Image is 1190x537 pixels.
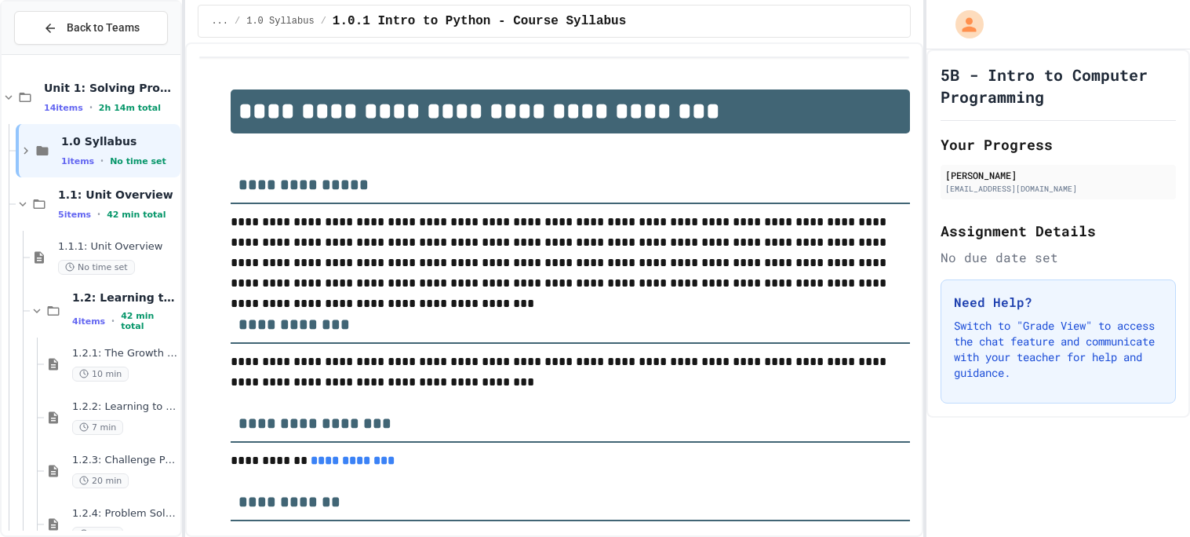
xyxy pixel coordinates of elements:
span: 1.0 Syllabus [61,134,177,148]
span: • [97,208,100,221]
span: Unit 1: Solving Problems in Computer Science [44,81,177,95]
span: 1.2.4: Problem Solving Practice [72,507,177,521]
div: No due date set [941,248,1177,267]
span: 1.0 Syllabus [246,15,314,27]
p: Switch to "Grade View" to access the chat feature and communicate with your teacher for help and ... [954,318,1163,381]
span: 1 items [61,156,94,166]
span: 1.2.2: Learning to Solve Hard Problems [72,400,177,414]
span: 1.0.1 Intro to Python - Course Syllabus [333,12,626,31]
span: 20 min [72,473,129,488]
div: [PERSON_NAME] [945,168,1172,182]
h2: Your Progress [941,133,1177,155]
span: / [321,15,326,27]
span: 7 min [72,420,123,435]
span: 5 items [58,210,91,220]
span: 4 items [72,316,105,327]
span: ... [211,15,228,27]
button: Back to Teams [14,11,168,45]
span: 10 min [72,367,129,382]
span: • [111,315,115,327]
span: / [235,15,240,27]
span: 1.2: Learning to Solve Hard Problems [72,290,177,305]
span: 1.1: Unit Overview [58,188,177,202]
span: 1.2.3: Challenge Problem - The Bridge [72,454,177,467]
h2: Assignment Details [941,220,1177,242]
span: 42 min total [121,311,177,331]
div: [EMAIL_ADDRESS][DOMAIN_NAME] [945,183,1172,195]
span: No time set [58,260,135,275]
h1: 5B - Intro to Computer Programming [941,64,1177,108]
span: 1.1.1: Unit Overview [58,240,177,254]
span: 14 items [44,103,83,113]
span: Back to Teams [67,20,140,36]
span: No time set [110,156,166,166]
span: 42 min total [107,210,166,220]
span: • [89,101,93,114]
h3: Need Help? [954,293,1163,312]
span: 1.2.1: The Growth Mindset [72,347,177,360]
div: My Account [939,6,988,42]
span: • [100,155,104,167]
span: 2h 14m total [99,103,161,113]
